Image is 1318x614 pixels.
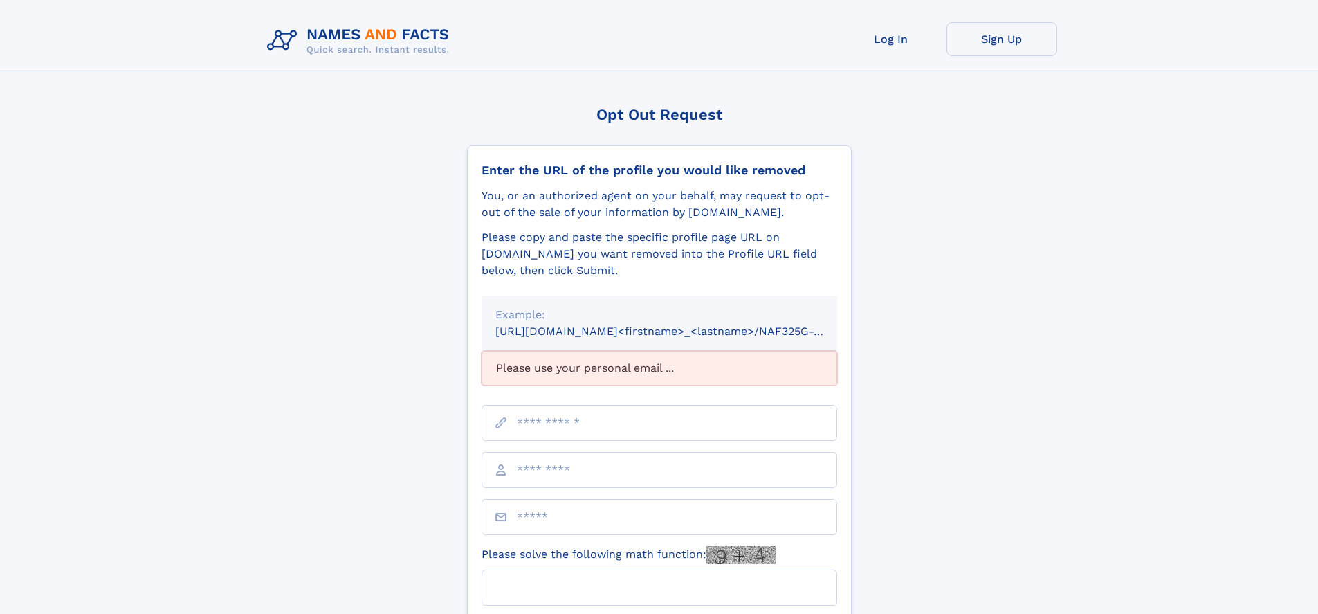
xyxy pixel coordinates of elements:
div: Opt Out Request [467,106,852,123]
div: Enter the URL of the profile you would like removed [482,163,837,178]
div: Please copy and paste the specific profile page URL on [DOMAIN_NAME] you want removed into the Pr... [482,229,837,279]
div: Please use your personal email ... [482,351,837,386]
div: Example: [495,307,823,323]
a: Sign Up [946,22,1057,56]
a: Log In [836,22,946,56]
label: Please solve the following math function: [482,546,776,564]
div: You, or an authorized agent on your behalf, may request to opt-out of the sale of your informatio... [482,188,837,221]
img: Logo Names and Facts [262,22,461,60]
small: [URL][DOMAIN_NAME]<firstname>_<lastname>/NAF325G-xxxxxxxx [495,325,863,338]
